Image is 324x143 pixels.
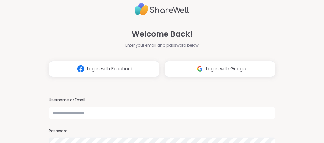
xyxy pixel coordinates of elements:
[132,28,193,40] span: Welcome Back!
[194,63,206,75] img: ShareWell Logomark
[49,97,276,103] h3: Username or Email
[87,65,133,72] span: Log in with Facebook
[49,128,276,134] h3: Password
[206,65,246,72] span: Log in with Google
[125,42,199,48] span: Enter your email and password below
[75,63,87,75] img: ShareWell Logomark
[165,61,275,77] button: Log in with Google
[49,61,159,77] button: Log in with Facebook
